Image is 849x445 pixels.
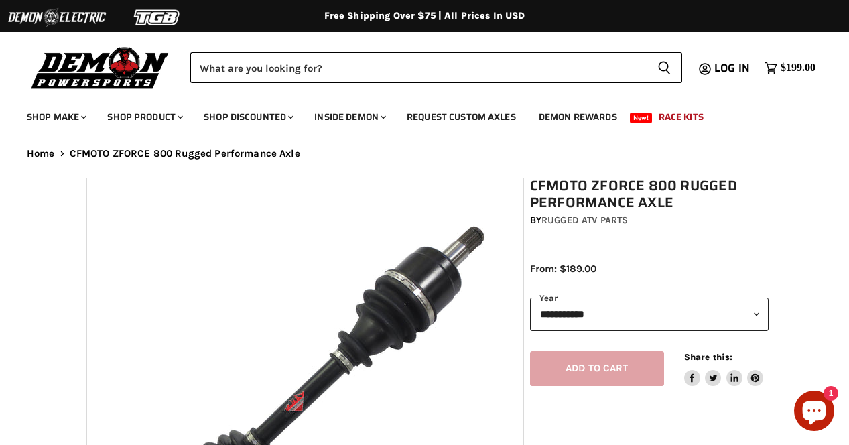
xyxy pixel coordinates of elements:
[530,298,769,330] select: year
[304,103,394,131] a: Inside Demon
[194,103,302,131] a: Shop Discounted
[530,263,596,275] span: From: $189.00
[7,5,107,30] img: Demon Electric Logo 2
[708,62,758,74] a: Log in
[190,52,647,83] input: Search
[781,62,815,74] span: $199.00
[70,148,300,160] span: CFMOTO ZFORCE 800 Rugged Performance Axle
[647,52,682,83] button: Search
[397,103,526,131] a: Request Custom Axles
[530,213,769,228] div: by
[630,113,653,123] span: New!
[714,60,750,76] span: Log in
[649,103,714,131] a: Race Kits
[107,5,208,30] img: TGB Logo 2
[684,352,732,362] span: Share this:
[790,391,838,434] inbox-online-store-chat: Shopify online store chat
[17,98,812,131] ul: Main menu
[190,52,682,83] form: Product
[529,103,627,131] a: Demon Rewards
[684,351,764,387] aside: Share this:
[541,214,628,226] a: Rugged ATV Parts
[27,44,174,91] img: Demon Powersports
[758,58,822,78] a: $199.00
[17,103,94,131] a: Shop Make
[530,178,769,211] h1: CFMOTO ZFORCE 800 Rugged Performance Axle
[97,103,191,131] a: Shop Product
[27,148,55,160] a: Home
